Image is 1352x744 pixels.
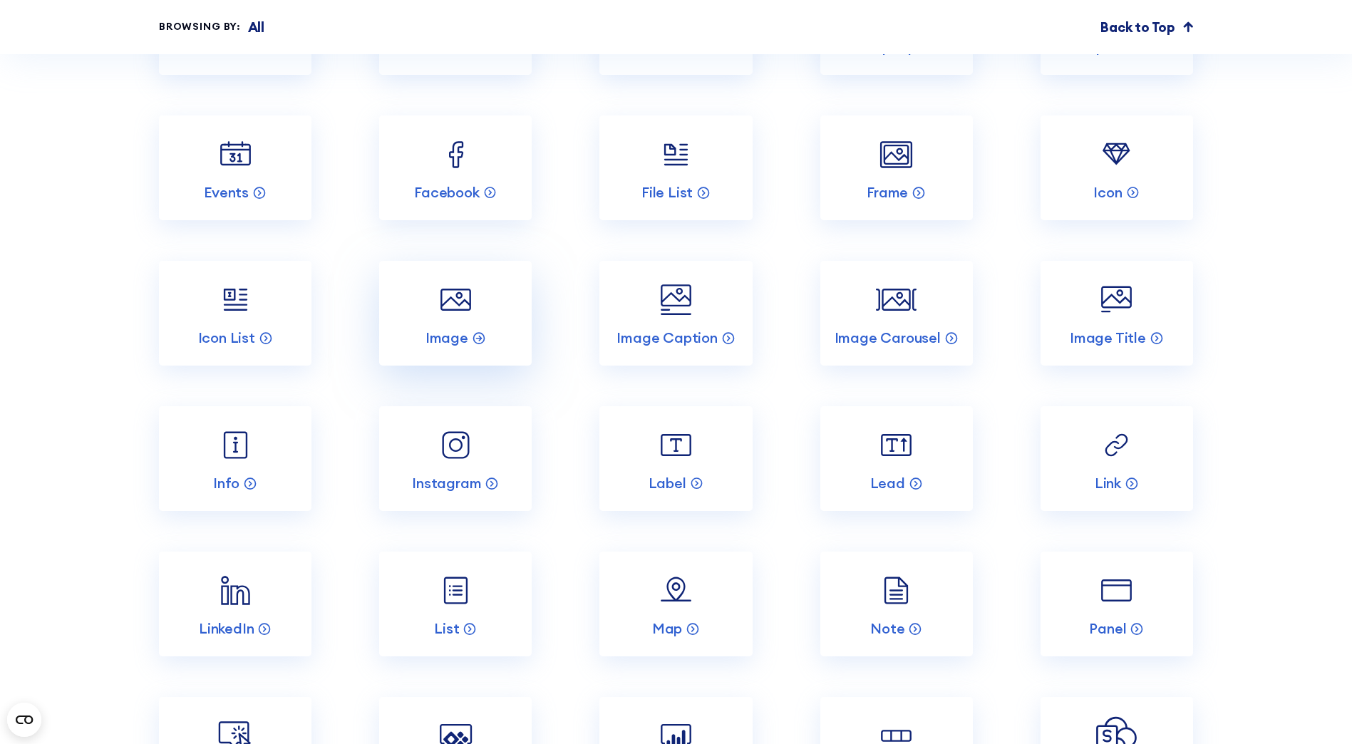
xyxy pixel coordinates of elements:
a: Instagram [379,406,532,511]
p: Panel [1089,619,1126,638]
a: Note [820,552,973,656]
img: Lead [876,425,917,465]
img: Note [876,570,917,611]
img: Events [215,135,256,175]
a: Events [159,115,311,220]
p: Info [213,474,239,492]
p: Image Title [1070,329,1146,347]
a: File List [599,115,752,220]
p: Instagram [412,474,481,492]
a: Image Title [1041,261,1193,366]
a: Label [599,406,752,511]
p: Label [649,474,686,492]
img: Image Carousel [876,279,917,320]
p: All [248,17,264,37]
p: Link [1095,474,1121,492]
a: Icon List [159,261,311,366]
p: Icon [1093,183,1122,202]
img: Facebook [435,135,476,175]
a: Icon [1041,115,1193,220]
p: Image [425,329,468,347]
p: List [434,619,459,638]
a: Image Caption [599,261,752,366]
img: Icon [1096,135,1137,175]
img: Label [656,425,696,465]
a: Map [599,552,752,656]
img: Image [435,279,476,320]
p: Image Carousel [835,329,941,347]
img: Frame [876,135,917,175]
img: Panel [1096,570,1137,611]
p: File List [641,183,693,202]
a: Link [1041,406,1193,511]
p: Frame [867,183,908,202]
img: List [435,570,476,611]
a: Frame [820,115,973,220]
img: File List [656,135,696,175]
p: Back to Top [1100,17,1175,37]
a: LinkedIn [159,552,311,656]
img: Info [215,425,256,465]
a: List [379,552,532,656]
p: Map [652,619,682,638]
a: Lead [820,406,973,511]
a: Panel [1041,552,1193,656]
img: Icon List [215,279,256,320]
div: Browsing by: [159,19,241,34]
img: Image Caption [656,279,696,320]
img: Image Title [1096,279,1137,320]
a: Info [159,406,311,511]
p: Events [204,183,249,202]
p: Icon List [198,329,255,347]
a: Facebook [379,115,532,220]
p: Image Caption [616,329,717,347]
img: LinkedIn [215,570,256,611]
p: LinkedIn [199,619,254,638]
a: Image Carousel [820,261,973,366]
p: Lead [870,474,905,492]
button: Open CMP widget [7,703,41,737]
a: Back to Top [1100,17,1193,37]
p: Facebook [414,183,479,202]
img: Link [1096,425,1137,465]
iframe: Chat Widget [1281,676,1352,744]
img: Instagram [435,425,476,465]
a: Image [379,261,532,366]
img: Map [656,570,696,611]
p: Note [870,619,904,638]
